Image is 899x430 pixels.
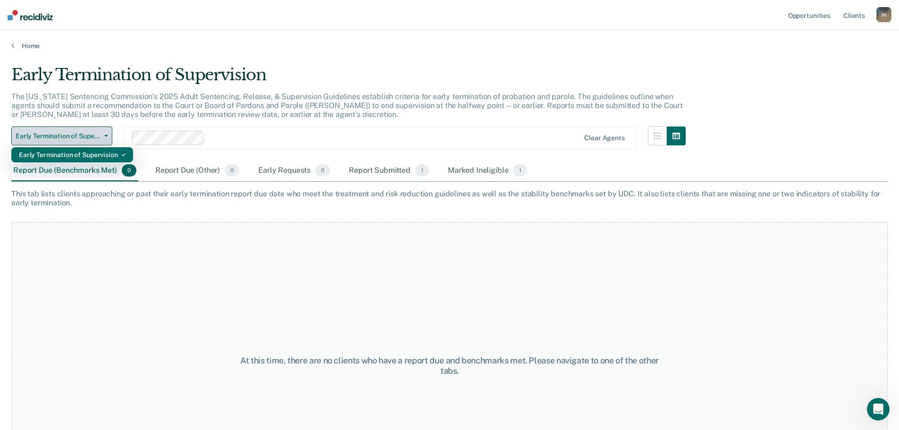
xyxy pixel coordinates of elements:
[16,132,101,140] span: Early Termination of Supervision
[11,160,138,181] div: Report Due (Benchmarks Met)0
[876,7,891,22] button: JH
[11,65,686,92] div: Early Termination of Supervision
[11,189,888,207] div: This tab lists clients approaching or past their early termination report due date who meet the t...
[347,160,431,181] div: Report Submitted1
[8,10,53,20] img: Recidiviz
[256,160,332,181] div: Early Requests0
[415,164,429,177] span: 1
[231,355,669,376] div: At this time, there are no clients who have a report due and benchmarks met. Please navigate to o...
[446,160,529,181] div: Marked Ineligible1
[153,160,241,181] div: Report Due (Other)0
[315,164,330,177] span: 0
[867,398,890,421] iframe: Intercom live chat
[225,164,239,177] span: 0
[11,126,112,145] button: Early Termination of Supervision
[876,7,891,22] div: J H
[122,164,136,177] span: 0
[19,147,126,162] div: Early Termination of Supervision
[584,134,624,142] div: Clear agents
[513,164,527,177] span: 1
[11,42,888,50] a: Home
[11,92,683,119] p: The [US_STATE] Sentencing Commission’s 2025 Adult Sentencing, Release, & Supervision Guidelines e...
